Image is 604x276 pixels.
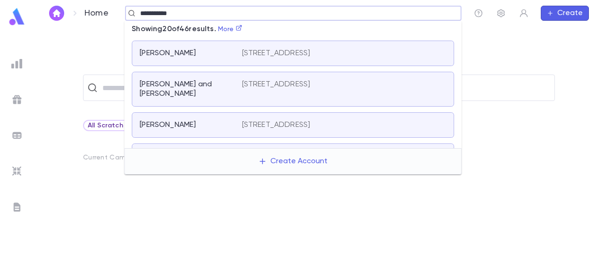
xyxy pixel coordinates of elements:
p: Home [84,8,109,18]
p: [PERSON_NAME] [140,49,196,58]
img: home_white.a664292cf8c1dea59945f0da9f25487c.svg [51,9,62,17]
p: [PERSON_NAME] and [PERSON_NAME] [140,80,230,99]
a: More [218,26,243,33]
img: letters_grey.7941b92b52307dd3b8a917253454ce1c.svg [11,201,23,213]
p: Current Campaign [83,154,144,161]
img: imports_grey.530a8a0e642e233f2baf0ef88e8c9fcb.svg [11,166,23,177]
img: logo [8,8,26,26]
img: reports_grey.c525e4749d1bce6a11f5fe2a8de1b229.svg [11,58,23,69]
p: [STREET_ADDRESS] [242,80,310,89]
p: [STREET_ADDRESS] [242,49,310,58]
div: All Scratch Lists [83,120,156,131]
p: Showing 20 of 46 results. [124,21,250,38]
img: batches_grey.339ca447c9d9533ef1741baa751efc33.svg [11,130,23,141]
button: Create Account [251,152,335,170]
div: All Scratch Lists [88,120,151,131]
p: [PERSON_NAME] [140,120,196,130]
button: Create [541,6,589,21]
img: campaigns_grey.99e729a5f7ee94e3726e6486bddda8f1.svg [11,94,23,105]
p: [STREET_ADDRESS] [242,120,310,130]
